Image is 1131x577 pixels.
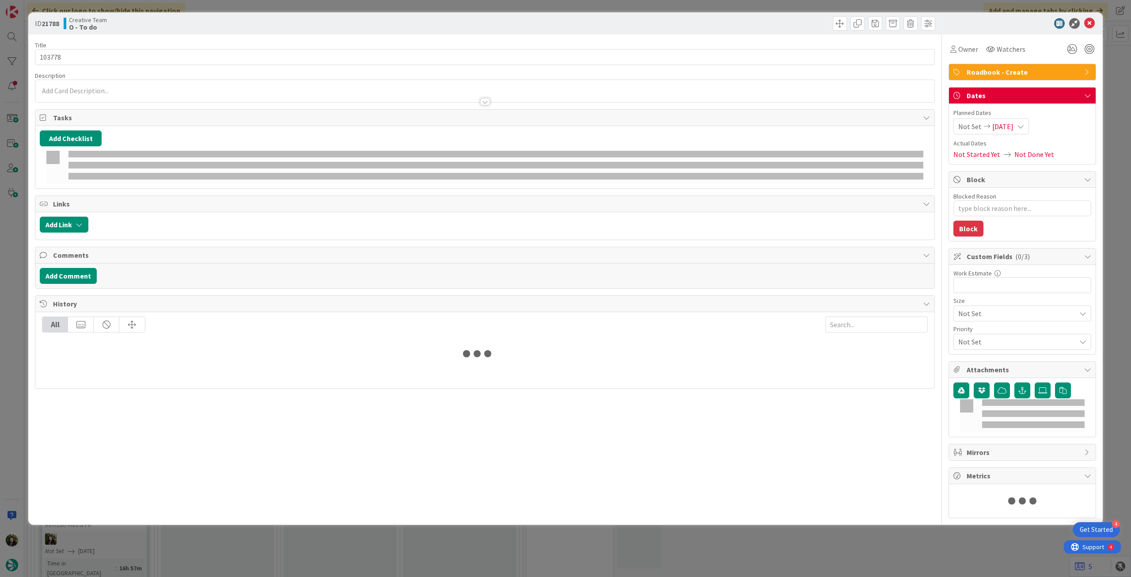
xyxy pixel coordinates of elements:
button: Add Checklist [40,130,102,146]
span: Description [35,72,65,80]
span: Creative Team [69,16,107,23]
div: Size [953,298,1091,304]
span: Watchers [997,44,1025,54]
span: Not Done Yet [1014,149,1054,160]
span: Mirrors [967,447,1080,458]
span: [DATE] [992,121,1013,132]
span: Custom Fields [967,251,1080,262]
span: ID [35,18,59,29]
span: Not Started Yet [953,149,1000,160]
div: Open Get Started checklist, remaining modules: 4 [1073,522,1120,537]
span: Dates [967,90,1080,101]
span: History [53,298,918,309]
span: Planned Dates [953,108,1091,118]
span: Comments [53,250,918,260]
input: type card name here... [35,49,935,65]
span: Not Set [958,336,1071,348]
label: Blocked Reason [953,192,996,200]
span: Support [19,1,40,12]
span: Attachments [967,364,1080,375]
div: 4 [1112,520,1120,528]
button: Block [953,221,983,237]
span: Roadbook - Create [967,67,1080,77]
span: Owner [958,44,978,54]
div: Priority [953,326,1091,332]
label: Work Estimate [953,269,992,277]
div: All [42,317,68,332]
span: ( 0/3 ) [1015,252,1030,261]
b: 21788 [42,19,59,28]
div: 4 [46,4,48,11]
b: O - To do [69,23,107,31]
span: Links [53,199,918,209]
span: Actual Dates [953,139,1091,148]
button: Add Comment [40,268,97,284]
label: Title [35,41,46,49]
span: Metrics [967,470,1080,481]
span: Not Set [958,121,982,132]
div: Get Started [1080,525,1113,534]
span: Tasks [53,112,918,123]
button: Add Link [40,217,88,233]
span: Not Set [958,307,1071,320]
input: Search... [825,317,928,332]
span: Block [967,174,1080,185]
